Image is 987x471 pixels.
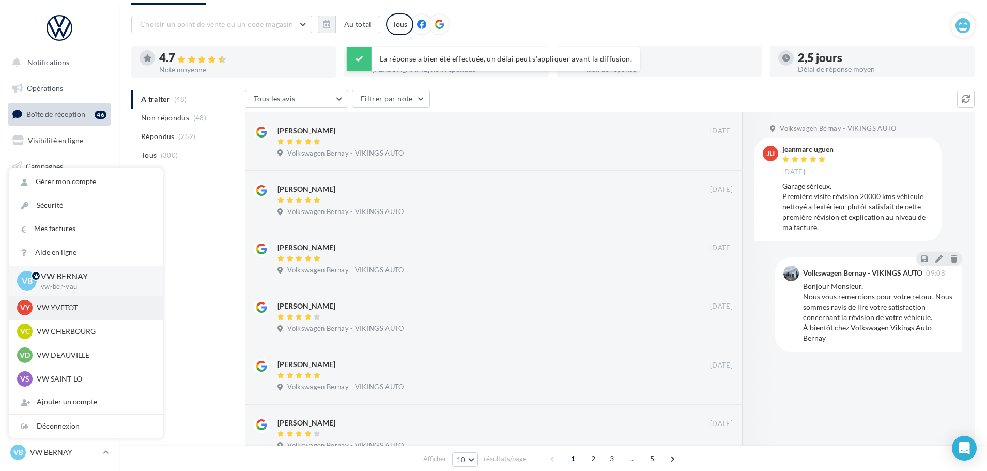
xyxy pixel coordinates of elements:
span: Volkswagen Bernay - VIKINGS AUTO [287,441,404,450]
span: Tous les avis [254,94,296,103]
p: VW CHERBOURG [37,326,150,337]
div: Garage sérieux. Première visite révision 20000 kms véhicule nettoyé a l'extérieur plutôt satisfai... [782,181,933,233]
button: 10 [452,452,479,467]
div: Délai de réponse moyen [798,66,966,73]
span: Campagnes [26,161,63,170]
span: Volkswagen Bernay - VIKINGS AUTO [287,266,404,275]
div: 84 % [585,52,753,64]
div: [PERSON_NAME] [277,242,335,253]
span: VD [20,350,30,360]
button: Notifications [6,52,109,73]
span: 3 [604,450,620,467]
a: Campagnes DataOnDemand [6,293,113,323]
a: Aide en ligne [9,241,163,264]
span: [DATE] [710,244,733,253]
div: Déconnexion [9,415,163,438]
div: Note moyenne [159,66,328,73]
span: VY [20,302,30,313]
a: Mes factures [9,217,163,240]
span: Boîte de réception [26,110,85,118]
span: (300) [161,151,178,159]
div: Tous [386,13,413,35]
div: [PERSON_NAME] [277,301,335,311]
span: VB [13,447,23,458]
span: ... [624,450,640,467]
p: VW BERNAY [30,447,99,458]
div: [PERSON_NAME] [277,126,335,136]
span: Volkswagen Bernay - VIKINGS AUTO [287,324,404,333]
span: [DATE] [710,302,733,311]
a: Boîte de réception46 [6,103,113,125]
span: Non répondus [141,113,189,123]
span: Tous [141,150,157,160]
span: Notifications [27,58,69,67]
span: résultats/page [484,454,527,464]
p: VW BERNAY [41,270,146,282]
a: Médiathèque [6,207,113,229]
div: jeanmarc uguen [782,146,834,153]
div: Taux de réponse [585,66,753,73]
span: Choisir un point de vente ou un code magasin [140,20,293,28]
div: [PERSON_NAME] [277,418,335,428]
div: La réponse a bien été effectuée, un délai peut s’appliquer avant la diffusion. [347,47,640,71]
div: [PERSON_NAME] [277,359,335,370]
span: 10 [457,455,466,464]
div: Ajouter un compte [9,390,163,414]
a: Gérer mon compte [9,170,163,193]
div: 46 [95,111,106,119]
span: 09:08 [926,270,945,277]
span: Opérations [27,84,63,93]
span: [DATE] [782,168,805,177]
span: VB [22,275,33,287]
div: 4.7 [159,52,328,64]
span: (252) [178,132,196,141]
span: Visibilité en ligne [28,136,83,145]
div: Volkswagen Bernay - VIKINGS AUTO [803,269,922,277]
p: VW SAINT-LO [37,374,150,384]
span: 2 [585,450,602,467]
button: Tous les avis [245,90,348,108]
button: Choisir un point de vente ou un code magasin [131,16,312,33]
button: Filtrer par note [352,90,430,108]
span: [DATE] [710,361,733,370]
span: 1 [565,450,581,467]
a: Calendrier [6,233,113,254]
p: VW DEAUVILLE [37,350,150,360]
p: VW YVETOT [37,302,150,313]
span: (48) [193,114,206,122]
span: [DATE] [710,127,733,136]
span: VS [20,374,29,384]
a: Contacts [6,181,113,203]
span: Volkswagen Bernay - VIKINGS AUTO [287,207,404,217]
button: Au total [318,16,380,33]
span: Volkswagen Bernay - VIKINGS AUTO [287,149,404,158]
div: Bonjour Monsieur, Nous vous remercions pour votre retour. Nous sommes ravis de lire votre satisfa... [803,281,954,343]
a: PLV et print personnalisable [6,258,113,288]
span: Afficher [423,454,446,464]
a: Opérations [6,78,113,99]
span: ju [766,148,775,159]
span: 5 [644,450,660,467]
a: Sécurité [9,194,163,217]
div: Open Intercom Messenger [952,436,977,461]
a: Visibilité en ligne [6,130,113,151]
span: Volkswagen Bernay - VIKINGS AUTO [780,124,896,133]
span: Répondus [141,131,175,142]
div: [PERSON_NAME] [277,184,335,194]
span: Volkswagen Bernay - VIKINGS AUTO [287,383,404,392]
a: VB VW BERNAY [8,443,111,462]
div: 2,5 jours [798,52,966,64]
p: vw-ber-vau [41,282,146,292]
span: [DATE] [710,419,733,429]
span: VC [20,326,30,337]
span: [DATE] [710,185,733,194]
a: Campagnes [6,156,113,177]
button: Au total [335,16,380,33]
